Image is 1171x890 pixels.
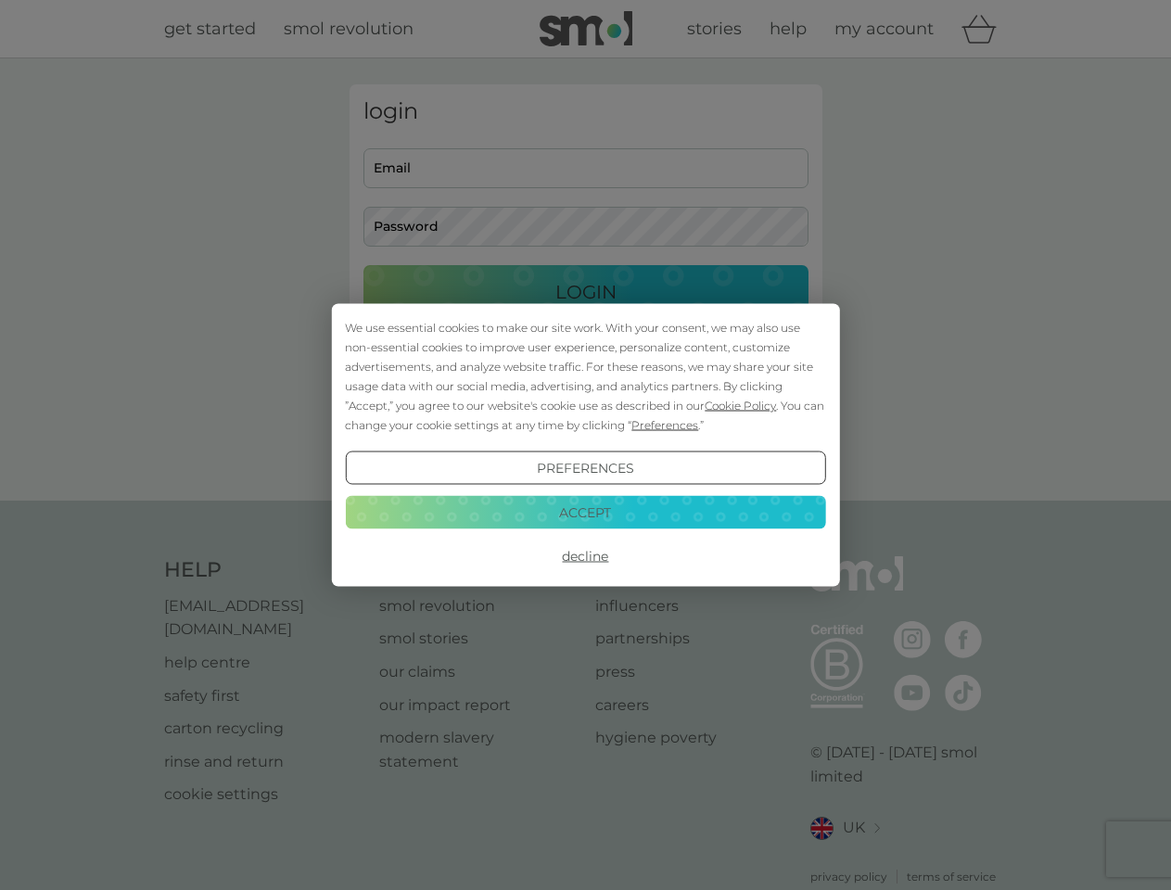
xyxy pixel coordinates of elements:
[331,304,839,587] div: Cookie Consent Prompt
[345,540,825,573] button: Decline
[345,495,825,528] button: Accept
[631,418,698,432] span: Preferences
[705,399,776,413] span: Cookie Policy
[345,318,825,435] div: We use essential cookies to make our site work. With your consent, we may also use non-essential ...
[345,451,825,485] button: Preferences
